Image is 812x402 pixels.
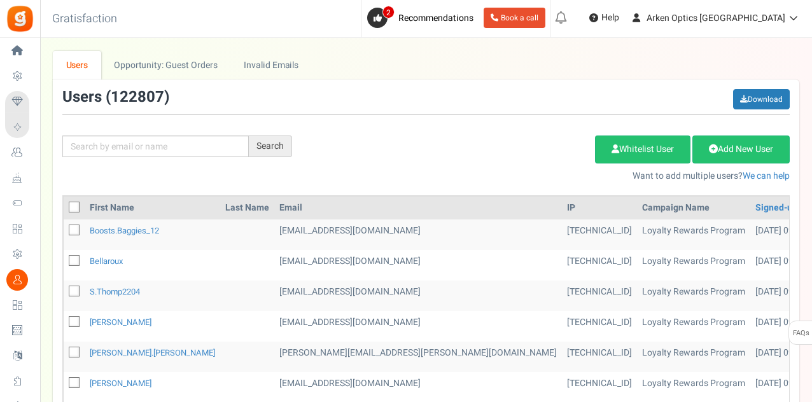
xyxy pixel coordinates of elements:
a: Invalid Emails [231,51,312,80]
a: [PERSON_NAME] [90,377,151,389]
a: Help [584,8,624,28]
td: General [274,219,562,250]
input: Search by email or name [62,135,249,157]
td: Loyalty Rewards Program [637,250,750,281]
td: Loyalty Rewards Program [637,219,750,250]
span: 122807 [111,86,164,108]
th: First Name [85,197,220,219]
a: Download [733,89,790,109]
span: Arken Optics [GEOGRAPHIC_DATA] [647,11,785,25]
td: General [274,250,562,281]
td: [TECHNICAL_ID] [562,219,637,250]
div: Search [249,135,292,157]
h3: Users ( ) [62,89,169,106]
p: Want to add multiple users? [311,170,790,183]
a: [PERSON_NAME] [90,316,151,328]
span: Help [598,11,619,24]
th: IP [562,197,637,219]
td: Loyalty Rewards Program [637,342,750,372]
a: Add New User [692,135,790,163]
h3: Gratisfaction [38,6,131,32]
a: boosts.baggies_12 [90,225,159,237]
td: [TECHNICAL_ID] [562,342,637,372]
a: Opportunity: Guest Orders [101,51,230,80]
a: bellaroux [90,255,123,267]
img: Gratisfaction [6,4,34,33]
td: [TECHNICAL_ID] [562,281,637,311]
td: Loyalty Rewards Program [637,281,750,311]
a: We can help [743,169,790,183]
td: [TECHNICAL_ID] [562,250,637,281]
a: Whitelist User [595,135,690,163]
span: FAQs [792,321,809,345]
a: Book a call [484,8,545,28]
a: [PERSON_NAME].[PERSON_NAME] [90,347,215,359]
span: Recommendations [398,11,473,25]
td: General [274,311,562,342]
th: Email [274,197,562,219]
td: Loyalty Rewards Program [637,311,750,342]
a: Users [53,51,101,80]
th: Campaign Name [637,197,750,219]
td: [TECHNICAL_ID] [562,311,637,342]
td: General [274,281,562,311]
span: 2 [382,6,395,18]
a: 2 Recommendations [367,8,479,28]
td: General [274,342,562,372]
a: s.thomp2204 [90,286,140,298]
th: Last Name [220,197,274,219]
